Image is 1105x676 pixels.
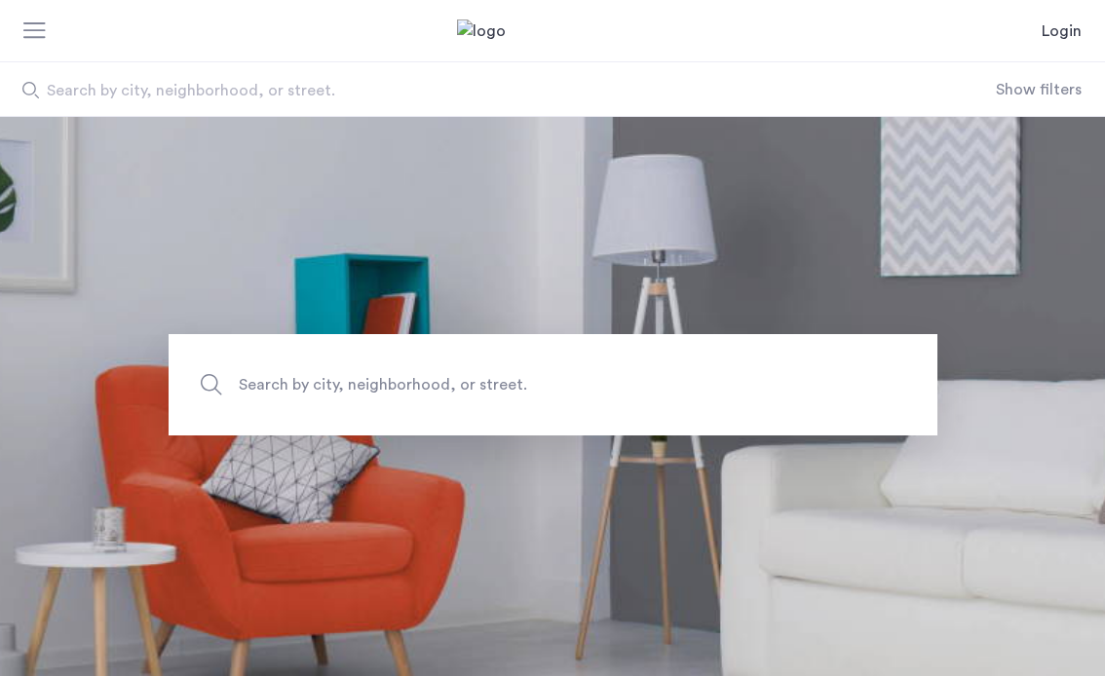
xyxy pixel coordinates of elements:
span: Search by city, neighborhood, or street. [239,372,777,398]
a: Login [1042,19,1082,43]
input: Apartment Search [169,334,937,435]
button: Show or hide filters [996,78,1082,101]
img: logo [457,19,648,43]
a: Cazamio Logo [457,19,648,43]
span: Search by city, neighborhood, or street. [47,79,844,102]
